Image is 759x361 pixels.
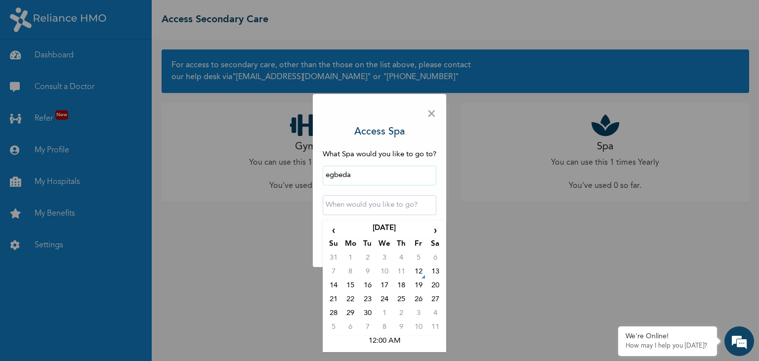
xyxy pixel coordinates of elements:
th: Fr [410,239,426,253]
td: 5 [325,322,342,336]
td: 19 [410,280,426,294]
input: When would you like to go? [323,195,436,215]
td: 24 [376,294,393,308]
td: 3 [376,253,393,267]
td: 18 [393,280,410,294]
td: 1 [376,308,393,322]
p: How may I help you today? [626,342,710,350]
span: ‹ [325,223,342,239]
h3: Access Spa [354,125,405,139]
td: 26 [410,294,426,308]
th: Sa [427,239,444,253]
td: 12 [410,267,426,280]
textarea: Type your message and hit 'Enter' [5,273,188,308]
th: [DATE] [342,223,426,239]
td: 4 [393,253,410,267]
td: 14 [325,280,342,294]
td: 9 [393,322,410,336]
td: 9 [359,267,376,280]
div: Chat with us now [51,55,166,68]
td: 8 [342,267,359,280]
td: 23 [359,294,376,308]
td: 10 [376,267,393,280]
td: 31 [325,253,342,267]
th: Tu [359,239,376,253]
td: 11 [393,267,410,280]
td: 5 [410,253,426,267]
td: 16 [359,280,376,294]
td: 29 [342,308,359,322]
td: 28 [325,308,342,322]
td: 11 [427,322,444,336]
th: Su [325,239,342,253]
th: We [376,239,393,253]
span: We're online! [57,126,136,226]
td: 17 [376,280,393,294]
td: 2 [393,308,410,322]
th: Mo [342,239,359,253]
td: 4 [427,308,444,322]
td: 22 [342,294,359,308]
div: We're Online! [626,332,710,341]
div: Minimize live chat window [162,5,186,29]
td: 3 [410,308,426,322]
td: 25 [393,294,410,308]
td: 10 [410,322,426,336]
td: 15 [342,280,359,294]
td: 7 [359,322,376,336]
input: Search by name or address [323,166,436,185]
span: Conversation [5,325,97,332]
span: × [427,104,436,125]
th: Th [393,239,410,253]
td: 13 [427,267,444,280]
td: 6 [342,322,359,336]
td: 8 [376,322,393,336]
td: 21 [325,294,342,308]
div: FAQs [97,308,189,338]
span: What Spa would you like to go to? [323,151,436,158]
td: 30 [359,308,376,322]
span: › [427,223,444,239]
td: 12:00 AM [325,336,444,350]
td: 1 [342,253,359,267]
td: 2 [359,253,376,267]
td: 27 [427,294,444,308]
img: d_794563401_company_1708531726252_794563401 [18,49,40,74]
td: 6 [427,253,444,267]
td: 7 [325,267,342,280]
td: 20 [427,280,444,294]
